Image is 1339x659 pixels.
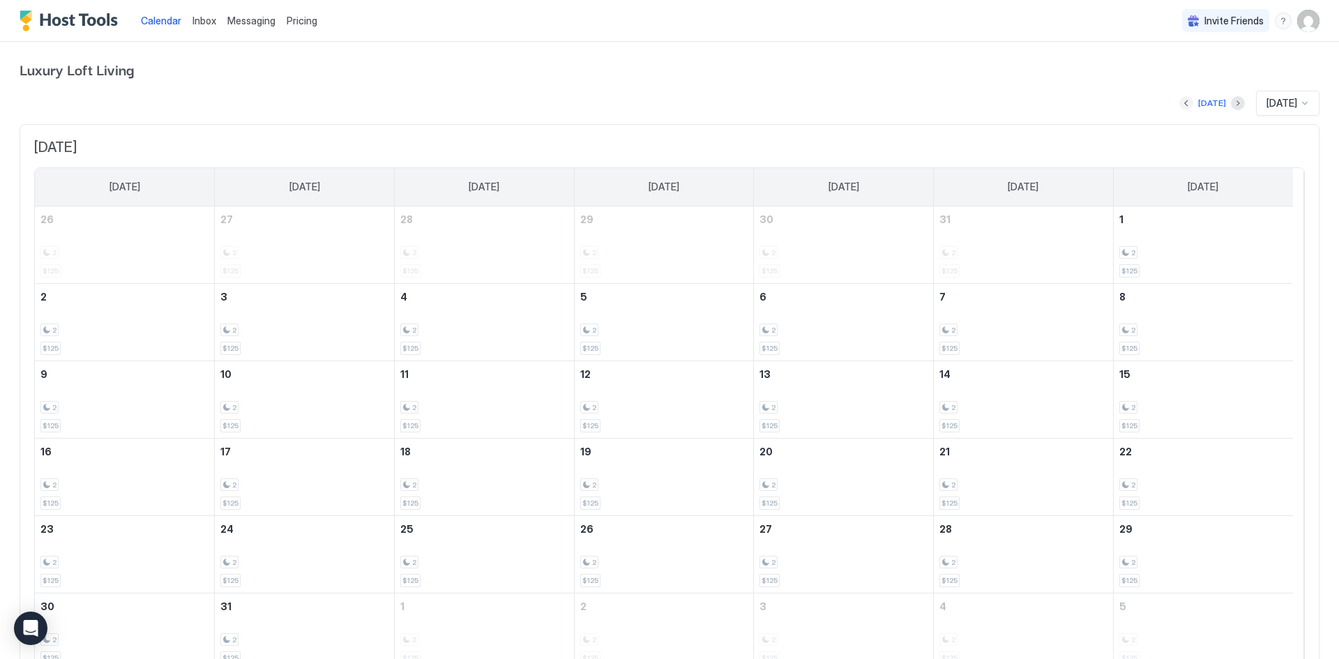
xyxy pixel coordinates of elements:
span: $125 [1121,266,1137,275]
span: $125 [941,576,958,585]
span: 2 [592,403,596,412]
span: 29 [1119,523,1133,535]
td: August 12, 2026 [574,361,754,438]
span: Pricing [287,15,317,27]
span: [DATE] [1008,181,1038,193]
span: 2 [771,480,776,490]
a: July 28, 2026 [395,206,574,232]
td: August 11, 2026 [394,361,574,438]
a: August 24, 2026 [215,516,394,542]
td: August 2, 2026 [35,283,215,361]
button: Previous month [1179,96,1193,110]
a: August 19, 2026 [575,439,754,464]
span: 28 [939,523,952,535]
span: 8 [1119,291,1126,303]
a: August 17, 2026 [215,439,394,464]
span: 11 [400,368,409,380]
span: 2 [951,480,955,490]
div: Host Tools Logo [20,10,124,31]
span: 19 [580,446,591,457]
span: 29 [580,213,593,225]
span: 3 [220,291,227,303]
span: 18 [400,446,411,457]
td: August 3, 2026 [215,283,395,361]
a: Sunday [96,168,154,206]
span: 15 [1119,368,1130,380]
td: August 23, 2026 [35,515,215,593]
span: $125 [43,344,59,353]
a: August 30, 2026 [35,593,214,619]
span: $125 [402,499,418,508]
span: 2 [1131,480,1135,490]
td: August 9, 2026 [35,361,215,438]
span: 26 [40,213,54,225]
span: $125 [1121,576,1137,585]
span: 2 [52,326,56,335]
span: $125 [1121,421,1137,430]
span: 2 [232,558,236,567]
a: August 14, 2026 [934,361,1113,387]
a: August 9, 2026 [35,361,214,387]
td: August 10, 2026 [215,361,395,438]
a: August 5, 2026 [575,284,754,310]
span: 2 [592,558,596,567]
a: September 5, 2026 [1114,593,1293,619]
span: $125 [582,576,598,585]
span: Luxury Loft Living [20,59,1319,79]
span: $125 [402,421,418,430]
a: September 2, 2026 [575,593,754,619]
span: $125 [941,344,958,353]
a: August 26, 2026 [575,516,754,542]
span: 2 [592,326,596,335]
span: 30 [759,213,773,225]
a: August 16, 2026 [35,439,214,464]
a: August 25, 2026 [395,516,574,542]
td: July 31, 2026 [934,206,1114,284]
span: $125 [222,576,239,585]
span: 10 [220,368,232,380]
span: Messaging [227,15,275,26]
span: $125 [43,421,59,430]
a: September 4, 2026 [934,593,1113,619]
a: Saturday [1174,168,1232,206]
a: Messaging [227,13,275,28]
span: 21 [939,446,950,457]
a: August 6, 2026 [754,284,933,310]
span: 4 [939,600,946,612]
td: August 13, 2026 [754,361,934,438]
span: 4 [400,291,407,303]
span: 2 [771,403,776,412]
td: August 28, 2026 [934,515,1114,593]
span: $125 [222,499,239,508]
a: July 30, 2026 [754,206,933,232]
button: [DATE] [1196,95,1228,112]
span: 1 [1119,213,1124,225]
a: August 8, 2026 [1114,284,1293,310]
td: August 7, 2026 [934,283,1114,361]
td: July 29, 2026 [574,206,754,284]
a: July 29, 2026 [575,206,754,232]
span: 2 [771,326,776,335]
span: 2 [412,326,416,335]
a: Thursday [815,168,873,206]
span: $125 [762,499,778,508]
td: July 26, 2026 [35,206,215,284]
a: August 18, 2026 [395,439,574,464]
a: July 26, 2026 [35,206,214,232]
td: August 1, 2026 [1113,206,1293,284]
a: August 28, 2026 [934,516,1113,542]
span: [DATE] [289,181,320,193]
td: August 19, 2026 [574,438,754,515]
span: 2 [1131,403,1135,412]
span: $125 [941,499,958,508]
span: 31 [939,213,951,225]
span: 28 [400,213,413,225]
span: 2 [1131,558,1135,567]
a: August 1, 2026 [1114,206,1293,232]
span: 16 [40,446,52,457]
span: 6 [759,291,766,303]
span: 22 [1119,446,1132,457]
span: 17 [220,446,231,457]
a: August 27, 2026 [754,516,933,542]
span: [DATE] [1266,97,1297,109]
